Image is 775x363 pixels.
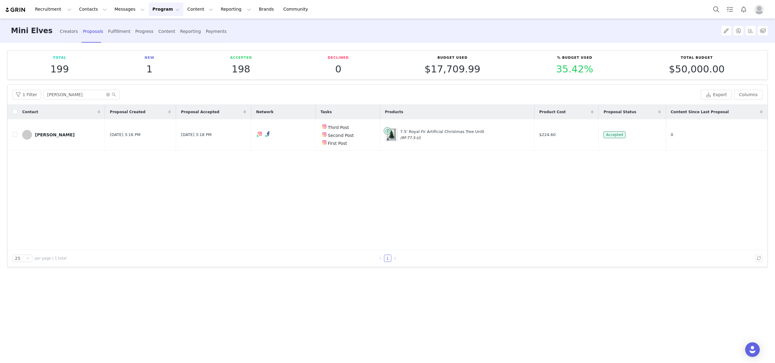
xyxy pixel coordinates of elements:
[44,90,120,99] input: Search...
[217,2,255,16] button: Reporting
[145,55,154,61] p: New
[280,2,315,16] a: Community
[181,132,211,138] span: [DATE] 3:18 PM
[710,2,723,16] button: Search
[539,109,566,115] span: Product Cost
[83,23,103,40] div: Proposals
[22,109,38,115] span: Contact
[135,23,153,40] div: Progress
[387,129,396,141] img: FlockedGroup-8.jpg
[26,257,30,261] i: icon: down
[35,256,66,261] span: per page | 1 total
[257,131,262,136] img: instagram.svg
[379,257,382,260] i: icon: left
[377,255,384,262] li: Previous Page
[734,90,763,99] button: Columns
[112,92,116,97] i: icon: search
[328,55,349,61] p: Declined
[754,5,764,14] img: placeholder-profile.jpg
[328,125,349,130] span: Third Post
[384,255,391,262] a: 1
[745,342,760,357] div: Open Intercom Messenger
[11,19,53,43] h3: Mini Elves
[737,2,750,16] button: Notifications
[110,109,146,115] span: Proposal Created
[539,132,556,138] span: $224.60
[604,131,625,138] span: Accepted
[106,93,110,96] i: icon: close-circle
[76,2,111,16] button: Contacts
[669,55,724,61] p: Total Budget
[50,64,69,75] p: 199
[328,141,347,146] span: First Post
[110,132,140,138] span: [DATE] 3:16 PM
[669,63,724,75] span: $50,000.00
[15,255,20,262] div: 25
[149,2,183,16] button: Program
[230,64,252,75] p: 198
[424,55,480,61] p: Budget Used
[556,55,593,61] p: % Budget Used
[400,136,421,140] span: (RF-T7.5-U)
[393,257,397,260] i: icon: right
[50,55,69,61] p: Total
[322,132,327,137] img: instagram.svg
[111,2,148,16] button: Messages
[321,109,332,115] span: Tasks
[424,63,480,75] span: $17,709.99
[604,109,636,115] span: Proposal Status
[328,64,349,75] p: 0
[400,129,484,141] div: 7.5' Royal Fir Artificial Christmas Tree Unlit
[256,109,273,115] span: Network
[723,2,737,16] a: Tasks
[158,23,175,40] div: Content
[12,90,41,99] button: 1 Filter
[5,7,26,13] img: grin logo
[22,130,100,140] a: [PERSON_NAME]
[181,109,219,115] span: Proposal Accepted
[184,2,217,16] button: Content
[385,109,403,115] span: Products
[35,132,75,137] div: [PERSON_NAME]
[108,23,130,40] div: Fulfillment
[671,109,729,115] span: Content Since Last Proposal
[206,23,227,40] div: Payments
[751,5,770,14] button: Profile
[60,23,78,40] div: Creators
[322,140,327,145] img: instagram.svg
[701,90,732,99] button: Export
[556,64,593,75] p: 35.42%
[255,2,279,16] a: Brands
[328,133,354,138] span: Second Post
[671,132,673,138] span: 0
[180,23,201,40] div: Reporting
[31,2,75,16] button: Recruitment
[230,55,252,61] p: Accepted
[322,124,327,129] img: instagram.svg
[145,64,154,75] p: 1
[391,255,399,262] li: Next Page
